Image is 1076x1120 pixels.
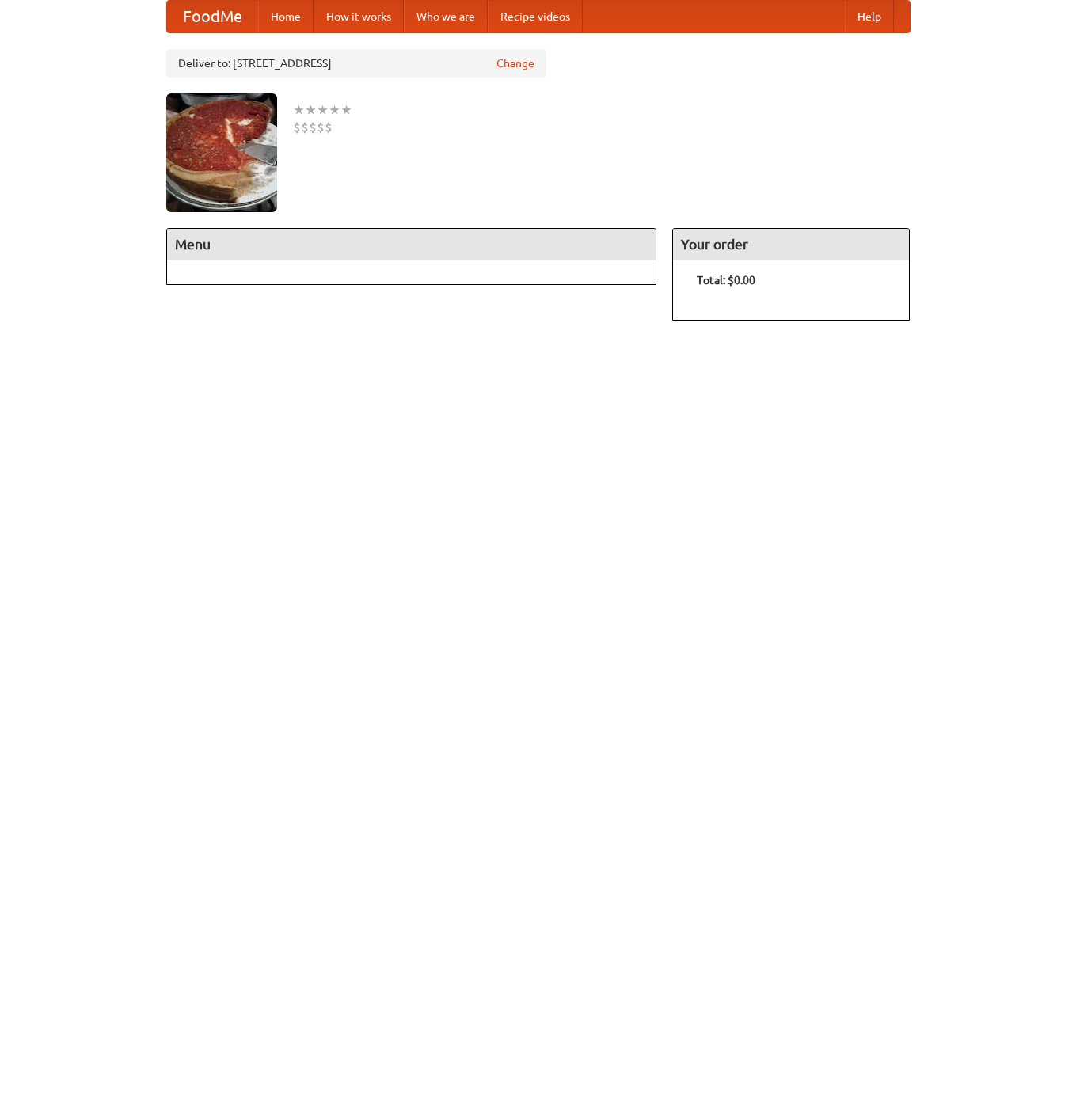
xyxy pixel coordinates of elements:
li: ★ [305,101,317,119]
div: Deliver to: [STREET_ADDRESS] [166,49,546,78]
a: Change [496,55,534,71]
a: Who we are [404,1,488,32]
li: ★ [317,101,329,119]
li: $ [293,119,301,136]
b: Total: $0.00 [697,274,755,287]
h4: Your order [673,229,909,260]
li: $ [325,119,333,136]
a: Help [845,1,894,32]
li: $ [309,119,317,136]
a: FoodMe [167,1,258,32]
li: ★ [329,101,340,119]
h4: Menu [167,229,656,260]
img: angular.jpg [166,93,277,212]
a: Home [258,1,314,32]
a: Recipe videos [488,1,583,32]
a: How it works [314,1,404,32]
li: $ [301,119,309,136]
li: ★ [340,101,352,119]
li: $ [317,119,325,136]
li: ★ [293,101,305,119]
